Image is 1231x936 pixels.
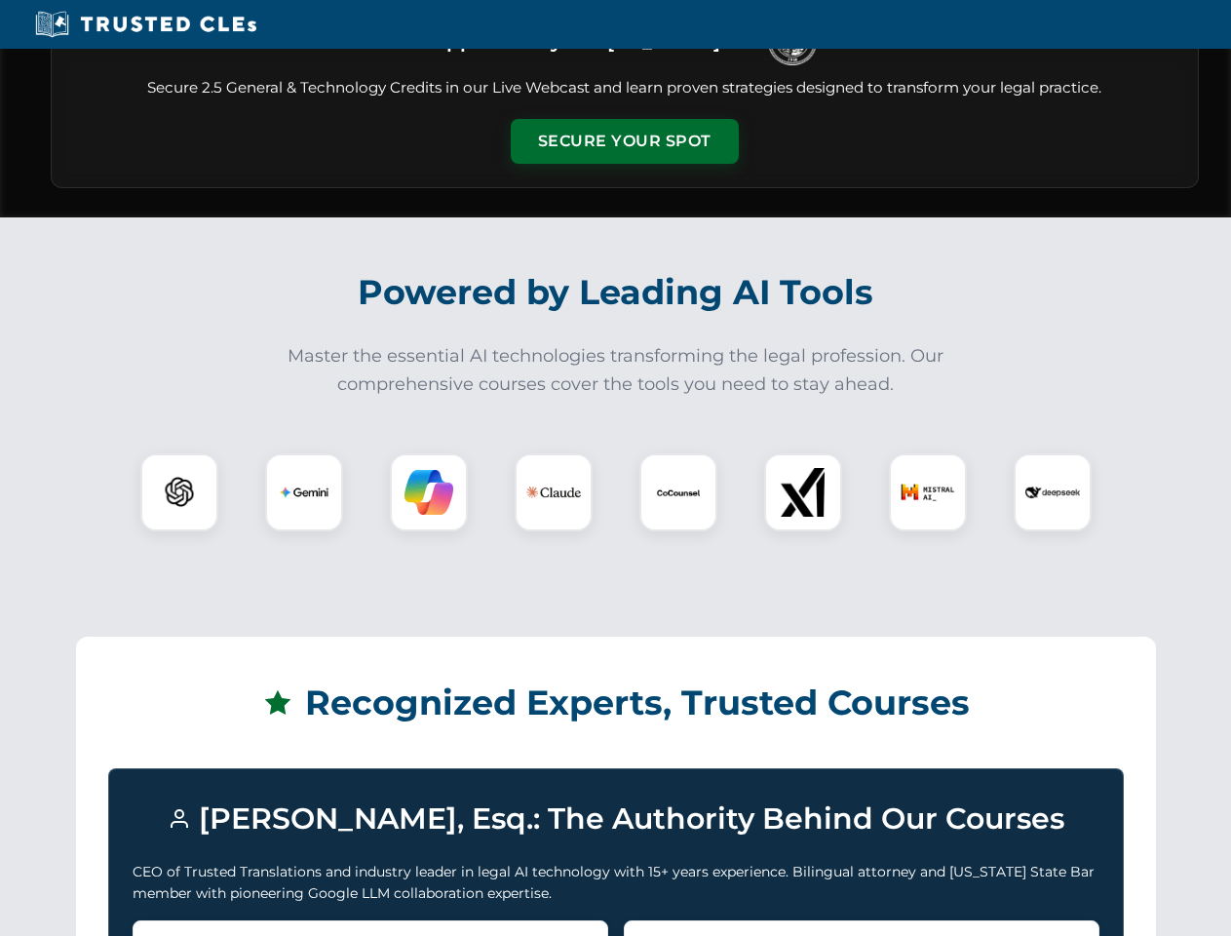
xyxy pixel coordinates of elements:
[151,464,208,521] img: ChatGPT Logo
[404,468,453,517] img: Copilot Logo
[76,258,1156,327] h2: Powered by Leading AI Tools
[133,861,1099,905] p: CEO of Trusted Translations and industry leader in legal AI technology with 15+ years experience....
[108,669,1124,737] h2: Recognized Experts, Trusted Courses
[1025,465,1080,520] img: DeepSeek Logo
[265,453,343,531] div: Gemini
[275,342,957,399] p: Master the essential AI technologies transforming the legal profession. Our comprehensive courses...
[526,465,581,520] img: Claude Logo
[133,793,1099,845] h3: [PERSON_NAME], Esq.: The Authority Behind Our Courses
[1014,453,1092,531] div: DeepSeek
[764,453,842,531] div: xAI
[280,468,328,517] img: Gemini Logo
[29,10,262,39] img: Trusted CLEs
[75,77,1174,99] p: Secure 2.5 General & Technology Credits in our Live Webcast and learn proven strategies designed ...
[511,119,739,164] button: Secure Your Spot
[889,453,967,531] div: Mistral AI
[901,465,955,520] img: Mistral AI Logo
[639,453,717,531] div: CoCounsel
[515,453,593,531] div: Claude
[779,468,827,517] img: xAI Logo
[140,453,218,531] div: ChatGPT
[654,468,703,517] img: CoCounsel Logo
[390,453,468,531] div: Copilot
